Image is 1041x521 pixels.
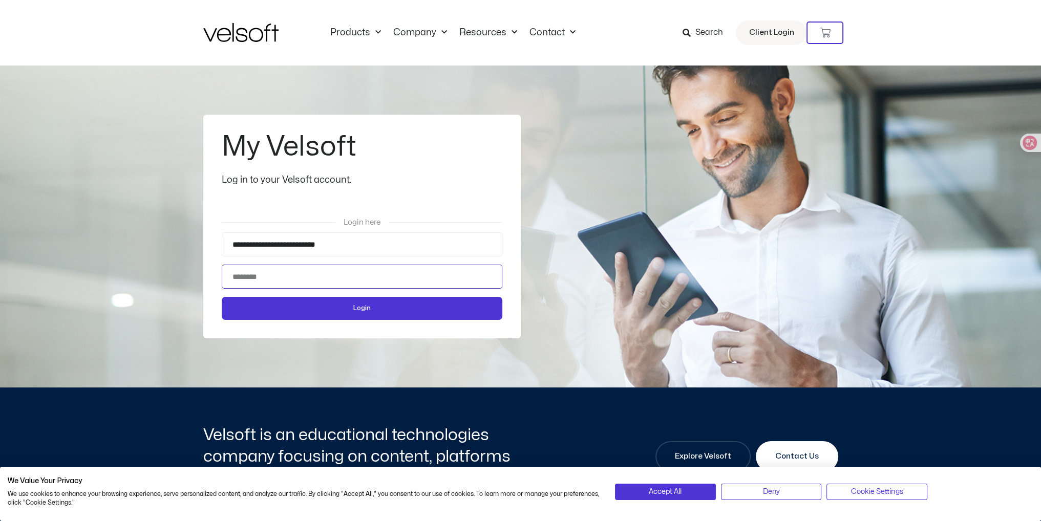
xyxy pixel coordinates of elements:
[775,450,819,463] span: Contact Us
[675,450,731,463] span: Explore Velsoft
[324,27,387,38] a: ProductsMenu Toggle
[695,26,723,39] span: Search
[655,441,751,472] a: Explore Velsoft
[222,297,502,320] button: Login
[826,484,927,500] button: Adjust cookie preferences
[8,490,600,507] p: We use cookies to enhance your browsing experience, serve personalized content, and analyze our t...
[682,24,730,41] a: Search
[324,27,582,38] nav: Menu
[721,484,822,500] button: Deny all cookies
[851,486,903,497] span: Cookie Settings
[203,424,518,488] h2: Velsoft is an educational technologies company focusing on content, platforms and custom developm...
[736,20,806,45] a: Client Login
[615,484,716,500] button: Accept all cookies
[763,486,780,497] span: Deny
[387,27,453,38] a: CompanyMenu Toggle
[222,133,500,161] h2: My Velsoft
[453,27,523,38] a: ResourcesMenu Toggle
[649,486,682,497] span: Accept All
[353,303,371,314] span: Login
[523,27,582,38] a: ContactMenu Toggle
[222,173,502,187] div: Log in to your Velsoft account.
[203,23,279,42] img: Velsoft Training Materials
[756,441,838,472] a: Contact Us
[8,476,600,486] h2: We Value Your Privacy
[344,219,380,226] span: Login here
[749,26,794,39] span: Client Login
